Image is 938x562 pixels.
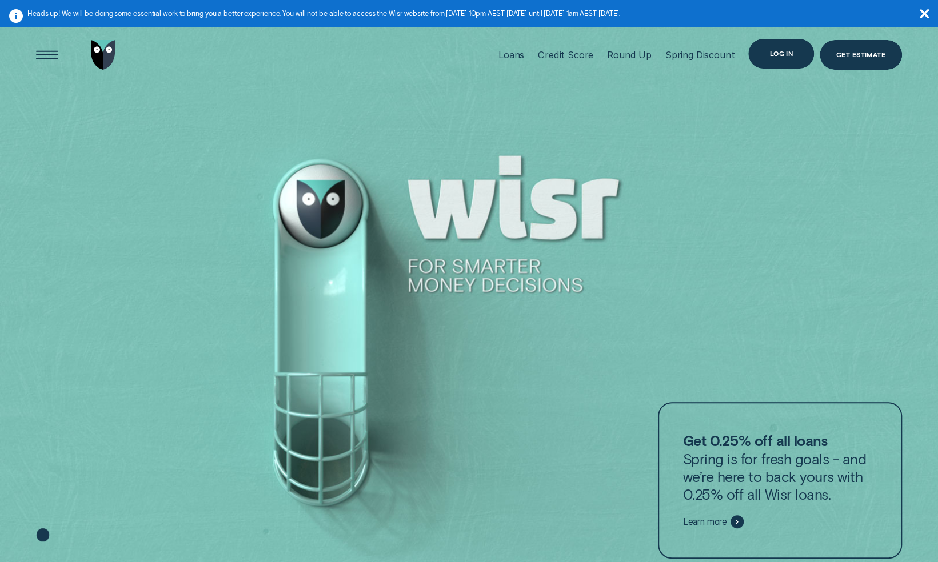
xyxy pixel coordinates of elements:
a: Loans [498,22,524,87]
a: Round Up [607,22,652,87]
div: Round Up [607,49,652,61]
div: Log in [769,51,793,57]
a: Spring Discount [665,22,735,87]
div: Spring Discount [665,49,735,61]
div: Loans [498,49,524,61]
strong: Get 0.25% off all loans [682,432,827,449]
button: Log in [748,39,814,69]
a: Go to home page [88,22,118,87]
p: Spring is for fresh goals - and we’re here to back yours with 0.25% off all Wisr loans. [682,432,877,503]
a: Credit Score [538,22,593,87]
img: Wisr [91,40,115,70]
a: Get 0.25% off all loansSpring is for fresh goals - and we’re here to back yours with 0.25% off al... [658,402,901,559]
span: Learn more [682,516,727,527]
div: Credit Score [538,49,593,61]
button: Open Menu [33,40,62,70]
a: Get Estimate [820,40,902,70]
